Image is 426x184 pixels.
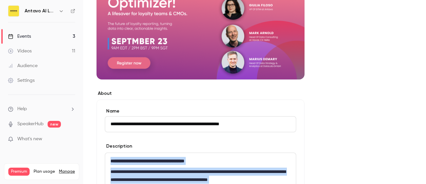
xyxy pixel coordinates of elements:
div: Events [8,33,31,40]
li: help-dropdown-opener [8,106,75,113]
span: new [48,121,61,128]
span: Premium [8,168,30,176]
h6: Antavo AI Loyalty Cloud [25,8,56,14]
span: What's new [17,136,42,143]
div: Settings [8,77,35,84]
span: Help [17,106,27,113]
label: About [97,90,305,97]
label: Description [105,143,132,150]
label: Name [105,108,296,115]
a: Manage [59,169,75,174]
a: SpeakerHub [17,121,44,128]
img: Antavo AI Loyalty Cloud [8,6,19,16]
span: Plan usage [34,169,55,174]
iframe: Noticeable Trigger [67,136,75,142]
div: Audience [8,62,38,69]
div: Videos [8,48,32,54]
